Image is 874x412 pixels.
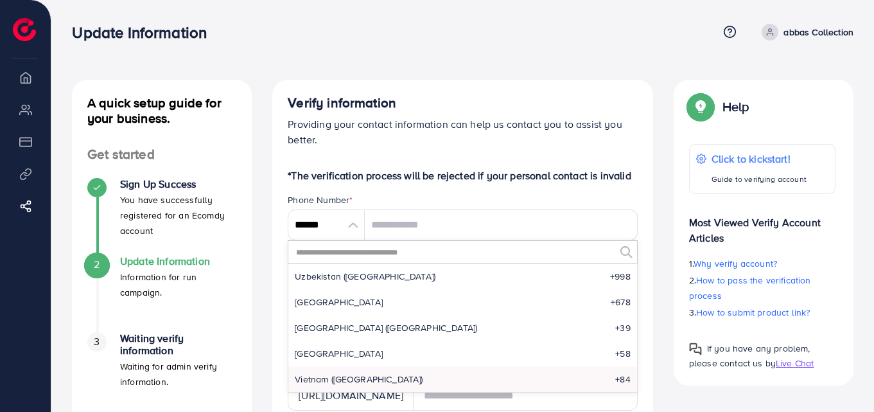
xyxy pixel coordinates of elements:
[120,359,236,390] p: Waiting for admin verify information.
[295,373,423,386] span: Vietnam ([GEOGRAPHIC_DATA])
[13,18,36,41] img: logo
[689,274,811,302] span: How to pass the verification process
[288,95,638,111] h4: Verify information
[689,273,835,303] p: 2.
[783,24,853,40] p: abbas Collection
[689,256,835,271] p: 1.
[689,342,810,370] span: If you have any problem, please contact us by
[288,193,353,206] label: Phone Number
[694,257,777,270] span: Why verify account?
[756,24,853,40] a: abbas Collection
[72,255,252,332] li: Update Information
[72,178,252,255] li: Sign Up Success
[610,270,631,283] span: +998
[615,321,630,334] span: +39
[120,192,236,238] p: You have successfully registered for an Ecomdy account
[72,23,217,42] h3: Update Information
[689,343,702,355] img: Popup guide
[72,147,252,163] h4: Get started
[94,334,100,349] span: 3
[819,354,864,402] iframe: Chat
[295,270,435,283] span: Uzbekistan ([GEOGRAPHIC_DATA])
[120,332,236,357] h4: Waiting verify information
[72,95,252,126] h4: A quick setup guide for your business.
[120,269,236,300] p: Information for run campaign.
[712,172,807,187] p: Guide to verifying account
[288,168,638,183] p: *The verification process will be rejected if your personal contact is invalid
[611,296,631,309] span: +678
[295,321,477,334] span: [GEOGRAPHIC_DATA] ([GEOGRAPHIC_DATA])
[288,380,414,411] div: [URL][DOMAIN_NAME]
[295,347,383,360] span: [GEOGRAPHIC_DATA]
[120,255,236,267] h4: Update Information
[712,151,807,166] p: Click to kickstart!
[72,332,252,409] li: Waiting verify information
[696,306,810,319] span: How to submit product link?
[689,95,712,118] img: Popup guide
[288,116,638,147] p: Providing your contact information can help us contact you to assist you better.
[689,305,835,320] p: 3.
[776,357,814,370] span: Live Chat
[615,347,630,360] span: +58
[689,204,835,246] p: Most Viewed Verify Account Articles
[94,257,100,272] span: 2
[120,178,236,190] h4: Sign Up Success
[295,296,383,309] span: [GEOGRAPHIC_DATA]
[615,373,630,386] span: +84
[722,99,749,114] p: Help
